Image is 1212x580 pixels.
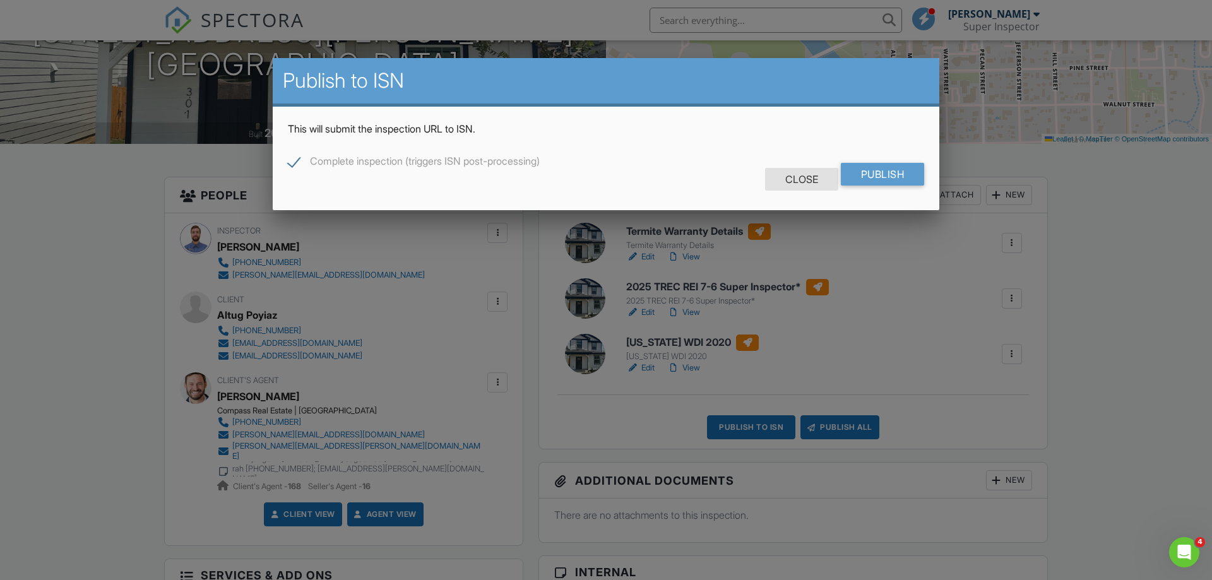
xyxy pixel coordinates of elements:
[765,168,838,191] div: Close
[1169,537,1199,567] iframe: Intercom live chat
[288,155,540,171] label: Complete inspection (triggers ISN post-processing)
[1195,537,1205,547] span: 4
[841,163,925,186] input: Publish
[288,122,924,136] p: This will submit the inspection URL to ISN.
[283,68,929,93] h2: Publish to ISN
